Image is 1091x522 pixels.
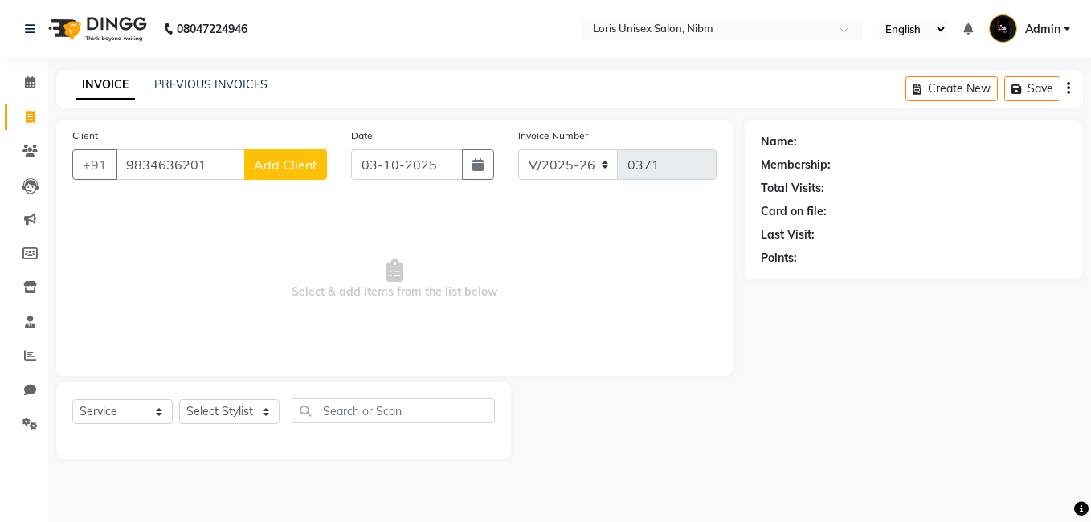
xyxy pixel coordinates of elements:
[72,199,717,360] span: Select & add items from the list below
[905,76,998,101] button: Create New
[761,133,797,150] div: Name:
[1004,76,1060,101] button: Save
[761,226,815,243] div: Last Visit:
[116,149,245,180] input: Search by Name/Mobile/Email/Code
[177,6,247,51] b: 08047224946
[254,157,317,173] span: Add Client
[351,128,373,143] label: Date
[244,149,327,180] button: Add Client
[72,149,117,180] button: +91
[292,398,495,423] input: Search or Scan
[518,128,588,143] label: Invoice Number
[72,128,98,143] label: Client
[1025,21,1060,38] span: Admin
[761,180,824,197] div: Total Visits:
[41,6,151,51] img: logo
[761,203,827,220] div: Card on file:
[989,14,1017,43] img: Admin
[761,250,797,267] div: Points:
[154,77,268,92] a: PREVIOUS INVOICES
[76,71,135,100] a: INVOICE
[761,157,831,173] div: Membership:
